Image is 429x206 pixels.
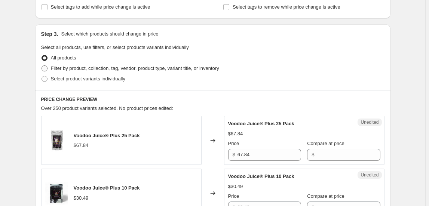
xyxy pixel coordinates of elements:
span: Filter by product, collection, tag, vendor, product type, variant title, or inventory [51,65,219,71]
img: Advanced-Nutrients-VOODOO-JUICE-PLUS-5pz_80x.jpg [45,129,68,152]
span: Voodoo Juice® Plus 10 Pack [228,173,294,179]
h6: PRICE CHANGE PREVIEW [41,96,384,102]
span: Voodoo Juice® Plus 25 Pack [74,133,140,138]
div: $67.84 [74,142,89,149]
img: voodoo-juice-plus-3-in-1-tablet_80x.webp [45,182,68,205]
span: $ [312,152,314,157]
span: Unedited [361,119,379,125]
span: Compare at price [307,193,344,199]
span: Voodoo Juice® Plus 25 Pack [228,121,294,126]
div: $30.49 [228,183,243,190]
span: Compare at price [307,141,344,146]
h2: Step 3. [41,30,58,38]
div: $67.84 [228,130,243,138]
span: Select tags to remove while price change is active [233,4,340,10]
span: Voodoo Juice® Plus 10 Pack [74,185,140,191]
span: Select product variants individually [51,76,125,82]
span: All products [51,55,76,61]
span: Select all products, use filters, or select products variants individually [41,44,189,50]
span: Select tags to add while price change is active [51,4,150,10]
span: Unedited [361,172,379,178]
span: $ [233,152,235,157]
span: Price [228,193,239,199]
div: $30.49 [74,194,89,202]
p: Select which products should change in price [61,30,158,38]
span: Price [228,141,239,146]
span: Over 250 product variants selected. No product prices edited: [41,105,173,111]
